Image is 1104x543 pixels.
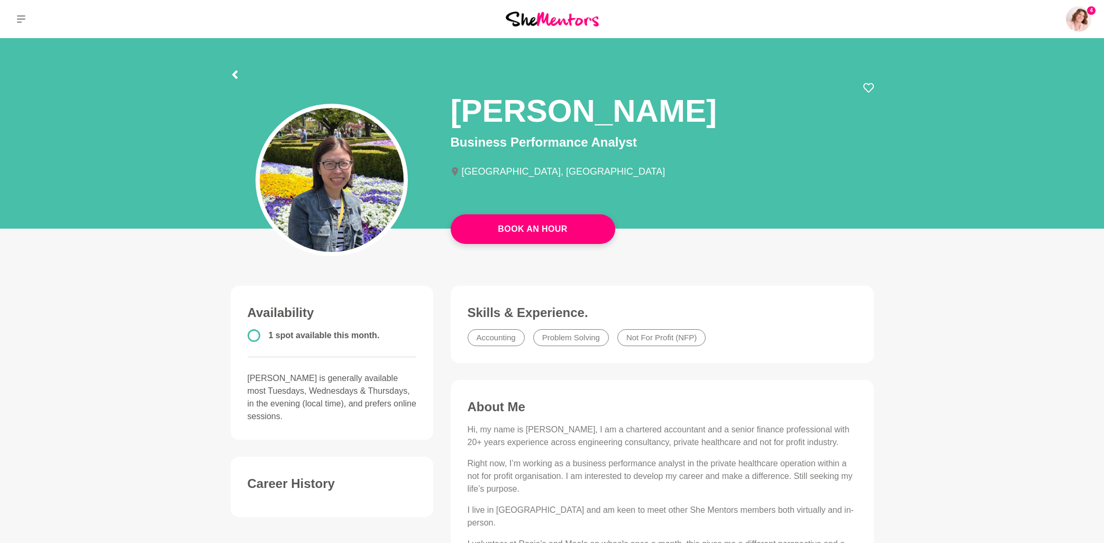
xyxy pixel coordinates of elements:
[1066,6,1091,32] a: Amanda Greenman4
[468,457,857,495] p: Right now, I’m working as a business performance analyst in the private healthcare operation with...
[451,214,615,244] a: Book An Hour
[468,305,857,321] h3: Skills & Experience.
[451,167,674,176] li: [GEOGRAPHIC_DATA], [GEOGRAPHIC_DATA]
[468,504,857,529] p: I live in [GEOGRAPHIC_DATA] and am keen to meet other She Mentors members both virtually and in-p...
[248,305,417,321] h3: Availability
[1087,6,1096,15] span: 4
[451,91,717,131] h1: [PERSON_NAME]
[468,399,857,415] h3: About Me
[248,476,417,492] h3: Career History
[248,372,417,423] p: [PERSON_NAME] is generally available most Tuesdays, Wednesdays & Thursdays, in the evening (local...
[269,331,380,340] span: 1 spot available this month.
[451,133,874,152] p: Business Performance Analyst
[1066,6,1091,32] img: Amanda Greenman
[506,12,599,26] img: She Mentors Logo
[468,423,857,449] p: Hi, my name is [PERSON_NAME], I am a chartered accountant and a senior finance professional with ...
